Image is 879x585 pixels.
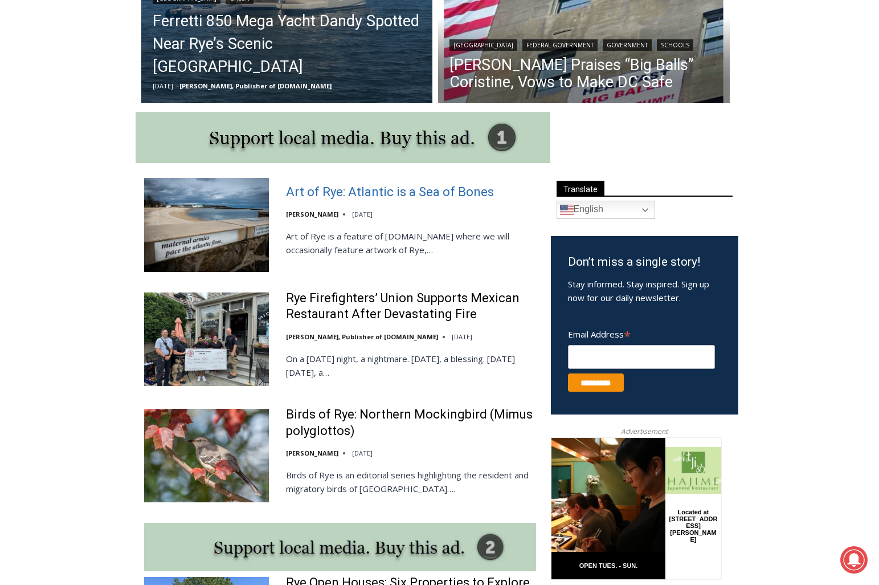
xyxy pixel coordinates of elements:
[352,210,373,218] time: [DATE]
[657,39,693,51] a: Schools
[3,117,112,161] span: Open Tues. - Sun. [PHONE_NUMBER]
[286,210,338,218] a: [PERSON_NAME]
[153,10,422,78] a: Ferretti 850 Mega Yacht Dandy Spotted Near Rye’s Scenic [GEOGRAPHIC_DATA]
[288,1,538,111] div: "The first chef I interviewed talked about coming to [GEOGRAPHIC_DATA] from [GEOGRAPHIC_DATA] in ...
[557,181,604,196] span: Translate
[352,449,373,457] time: [DATE]
[449,37,718,51] div: | | |
[144,523,536,571] img: support local media, buy this ad
[179,82,332,90] a: [PERSON_NAME], Publisher of [DOMAIN_NAME]
[117,71,167,136] div: Located at [STREET_ADDRESS][PERSON_NAME]
[568,253,721,271] h3: Don’t miss a single story!
[136,112,550,163] img: support local media, buy this ad
[144,409,269,502] img: Birds of Rye: Northern Mockingbird (Mimus polyglottos)
[522,39,598,51] a: Federal Government
[286,290,536,323] a: Rye Firefighters’ Union Supports Mexican Restaurant After Devastating Fire
[1,115,115,142] a: Open Tues. - Sun. [PHONE_NUMBER]
[338,3,411,52] a: Book [PERSON_NAME]'s Good Humor for Your Event
[610,426,679,437] span: Advertisement
[286,407,536,439] a: Birds of Rye: Northern Mockingbird (Mimus polyglottos)
[603,39,652,51] a: Government
[176,82,179,90] span: –
[557,201,655,219] a: English
[452,332,472,341] time: [DATE]
[75,15,281,36] div: Individually Wrapped Items. Dairy, Gluten & Nut Free Options. Kosher Items Available.
[286,468,536,495] p: Birds of Rye is an editorial series highlighting the resident and migratory birds of [GEOGRAPHIC_...
[286,332,438,341] a: [PERSON_NAME], Publisher of [DOMAIN_NAME]
[286,184,494,201] a: Art of Rye: Atlantic is a Sea of Bones
[347,12,396,44] h4: Book [PERSON_NAME]'s Good Humor for Your Event
[449,56,718,91] a: [PERSON_NAME] Praises “Big Balls” Coristine, Vows to Make DC Safe
[144,178,269,271] img: Art of Rye: Atlantic is a Sea of Bones
[560,203,574,217] img: en
[144,292,269,386] img: Rye Firefighters’ Union Supports Mexican Restaurant After Devastating Fire
[286,352,536,379] p: On a [DATE] night, a nightmare. [DATE], a blessing. [DATE][DATE], a…
[449,39,517,51] a: [GEOGRAPHIC_DATA]
[568,277,721,304] p: Stay informed. Stay inspired. Sign up now for our daily newsletter.
[286,229,536,257] p: Art of Rye is a feature of [DOMAIN_NAME] where we will occasionally feature artwork of Rye,…
[568,323,715,343] label: Email Address
[286,449,338,457] a: [PERSON_NAME]
[274,111,552,142] a: Intern @ [DOMAIN_NAME]
[153,82,173,90] time: [DATE]
[298,113,528,139] span: Intern @ [DOMAIN_NAME]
